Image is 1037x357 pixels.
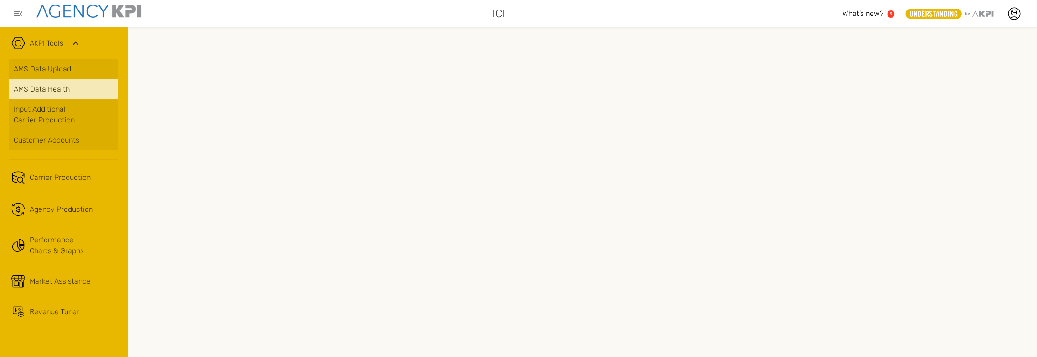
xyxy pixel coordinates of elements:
text: 5 [889,11,892,16]
span: Market Assistance [30,276,91,287]
a: AMS Data Health [9,79,118,99]
img: agencykpi-logo-550x69-2d9e3fa8.png [36,5,141,18]
a: Input AdditionalCarrier Production [9,99,118,130]
span: Agency Production [30,204,93,215]
a: AKPI Tools [30,38,63,49]
span: What’s new? [842,9,883,18]
span: ICI [493,5,505,22]
span: Revenue Tuner [30,306,79,317]
div: Customer Accounts [14,135,114,146]
a: Customer Accounts [9,130,118,150]
a: 5 [887,10,894,18]
span: Carrier Production [30,172,91,183]
a: AMS Data Upload [9,59,118,79]
span: AMS Data Health [14,84,70,95]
